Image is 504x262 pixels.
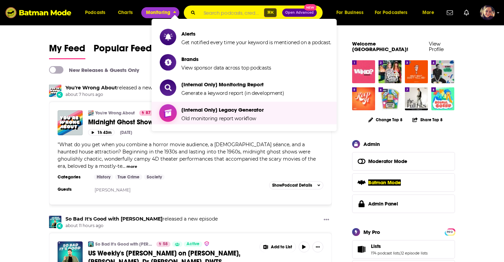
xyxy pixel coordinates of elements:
img: Batman Mode [5,6,71,19]
a: New Releases & Guests Only [49,66,139,74]
a: PRO [446,229,454,234]
span: View sponsor data across top podcasts [181,65,271,71]
a: Mystery Show [379,87,401,110]
span: For Podcasters [375,8,408,17]
img: Normal Gossip [431,87,454,110]
h3: Guests [58,187,88,192]
button: open menu [418,7,443,18]
span: Popular Feed [94,42,152,58]
span: PRO [446,229,454,235]
a: 58 [156,241,170,247]
a: [PERSON_NAME] [95,187,131,192]
img: verified Badge [204,241,209,247]
span: New [304,4,316,11]
button: Show More Button [321,216,332,224]
img: So Bad It's Good with Ryan Bailey [49,216,61,228]
img: User Profile [480,5,495,20]
div: Admin [363,141,380,147]
button: Change Top 8 [364,115,407,124]
button: Open AdvancedNew [282,9,317,17]
span: Podcasts [85,8,105,17]
span: ⌘ K [264,8,277,17]
a: Lists [355,245,368,254]
a: Active [184,241,202,247]
img: You're Wrong About [88,110,94,116]
button: open menu [80,7,114,18]
span: Show Podcast Details [272,183,312,188]
button: Show profile menu [480,5,495,20]
a: 12 episode lists [400,251,428,255]
img: Who? Weekly [352,60,375,83]
span: Old monitoring report workflow [181,115,256,122]
span: Charts [118,8,133,17]
span: Add to List [271,245,292,250]
a: Society [144,174,165,180]
a: Popular Feed [94,42,152,59]
button: Show More Button [312,241,323,252]
h3: released a new episode [65,216,218,222]
a: So Bad It's Good with Ryan Bailey [65,216,163,222]
img: The Viall Files [405,87,428,110]
span: What do you get when you combine a horror movie audience, a [DEMOGRAPHIC_DATA] séance, and a haun... [58,141,316,169]
span: 58 [163,241,168,248]
button: close menu [141,7,179,18]
span: about 7 hours ago [65,92,172,98]
a: You're Wrong About [95,110,135,116]
button: Show More Button [260,241,296,252]
img: Keep It! [352,87,375,110]
a: So Bad It's Good with [PERSON_NAME] [95,241,152,247]
span: [Internal Only] Legacy Generator [181,107,264,113]
span: " [58,141,316,169]
span: Open Advanced [285,11,314,14]
span: about 11 hours ago [65,223,218,229]
span: Brands [181,56,271,62]
button: more [127,164,137,170]
span: Midnight Ghost Shows with [PERSON_NAME] [88,118,223,126]
span: , [400,251,400,255]
span: Logged in as Sydneyk [480,5,495,20]
div: New Episode [56,91,63,98]
div: [DATE] [120,130,132,135]
img: So Bad It's Good with Ryan Bailey [88,241,94,247]
a: You're Wrong About [65,85,117,91]
div: New Episode [56,222,63,230]
a: History [94,174,113,180]
a: 174 podcast lists [371,251,400,255]
a: Wait Wait... Don't Tell Me! [405,60,428,83]
a: Charts [113,7,137,18]
span: Lists [371,243,381,249]
a: Lists [371,243,428,249]
a: True Crime [115,174,142,180]
img: You're Wrong About [49,85,61,97]
span: More [422,8,434,17]
a: Show notifications dropdown [444,7,456,18]
a: Admin Panel [352,195,455,213]
span: Generate a keyword report (in development) [181,90,284,96]
a: View Profile [429,40,444,52]
span: 87 [146,110,151,116]
a: Welcome [GEOGRAPHIC_DATA]! [352,40,408,52]
span: Alerts [181,30,331,37]
img: Midnight Ghost Shows with Chelsey Weber-Smith [58,110,83,135]
a: Show notifications dropdown [461,7,472,18]
img: Everything Iconic with Danny Pellegrino [431,60,454,83]
span: Batman Mode [368,179,401,186]
span: Get notified every time your keyword is mentioned on a podcast. [181,39,331,46]
button: Moderator Mode [352,152,455,171]
span: Lists [352,240,455,259]
button: ShowPodcast Details [269,181,323,189]
a: Midnight Ghost Shows with [PERSON_NAME] [88,118,255,126]
button: 1h 43m [88,129,115,136]
button: Batman Mode [352,173,455,192]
